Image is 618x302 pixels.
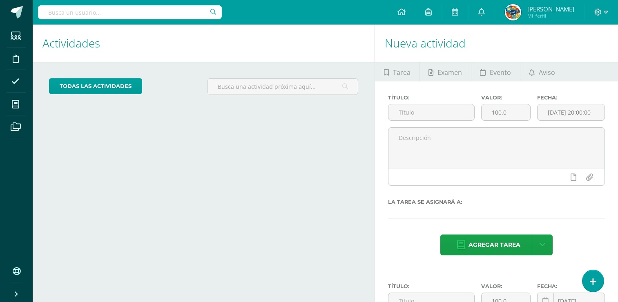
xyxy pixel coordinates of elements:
span: Evento [490,63,511,82]
label: Título: [388,95,475,101]
a: Examen [419,62,471,81]
input: Busca un usuario... [38,5,222,19]
img: abd839f55beb936cabe054a18cc63a1f.png [505,4,521,20]
span: Mi Perfil [527,12,574,19]
label: Valor: [481,95,531,101]
input: Busca una actividad próxima aquí... [207,79,358,95]
a: Aviso [520,62,564,81]
span: [PERSON_NAME] [527,5,574,13]
label: Fecha: [537,283,605,289]
label: La tarea se asignará a: [388,199,605,205]
span: Agregar tarea [469,235,520,255]
span: Examen [437,63,462,82]
label: Título: [388,283,475,289]
a: todas las Actividades [49,78,142,94]
a: Tarea [375,62,419,81]
label: Fecha: [537,95,605,101]
input: Puntos máximos [482,104,530,120]
a: Evento [471,62,520,81]
label: Valor: [481,283,531,289]
input: Título [388,104,474,120]
input: Fecha de entrega [538,104,605,120]
span: Aviso [539,63,555,82]
span: Tarea [393,63,411,82]
h1: Nueva actividad [385,25,608,62]
h1: Actividades [42,25,365,62]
